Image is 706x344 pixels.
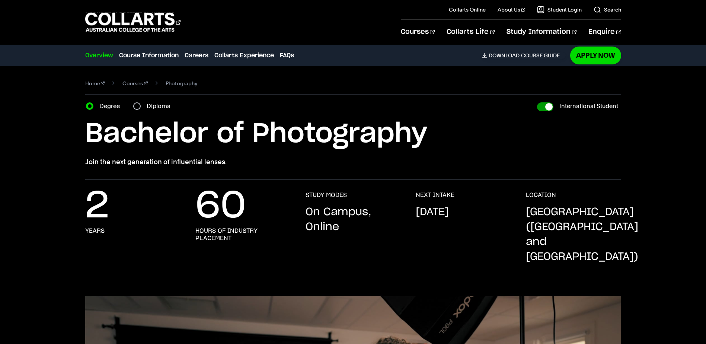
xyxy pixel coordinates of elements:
label: International Student [559,101,618,111]
a: Study Information [507,20,576,44]
p: [GEOGRAPHIC_DATA] ([GEOGRAPHIC_DATA] and [GEOGRAPHIC_DATA]) [526,205,638,264]
a: Search [594,6,621,13]
a: Overview [85,51,113,60]
span: Download [489,52,520,59]
a: Home [85,78,105,89]
a: About Us [498,6,525,13]
a: Courses [122,78,148,89]
a: DownloadCourse Guide [482,52,566,59]
a: Collarts Online [449,6,486,13]
h3: LOCATION [526,191,556,199]
a: Course Information [119,51,179,60]
p: 2 [85,191,109,221]
a: Collarts Experience [214,51,274,60]
h3: STUDY MODES [306,191,347,199]
label: Diploma [147,101,175,111]
h3: years [85,227,105,235]
p: [DATE] [416,205,449,220]
h1: Bachelor of Photography [85,117,621,151]
p: On Campus, Online [306,205,401,235]
a: Collarts Life [447,20,495,44]
a: Apply Now [570,47,621,64]
a: FAQs [280,51,294,60]
label: Degree [99,101,124,111]
a: Student Login [537,6,582,13]
a: Courses [401,20,435,44]
h3: hours of industry placement [195,227,291,242]
a: Enquire [588,20,621,44]
div: Go to homepage [85,12,181,33]
a: Careers [185,51,208,60]
h3: NEXT INTAKE [416,191,454,199]
p: Join the next generation of influential lenses. [85,157,621,167]
span: Photography [166,78,197,89]
p: 60 [195,191,246,221]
